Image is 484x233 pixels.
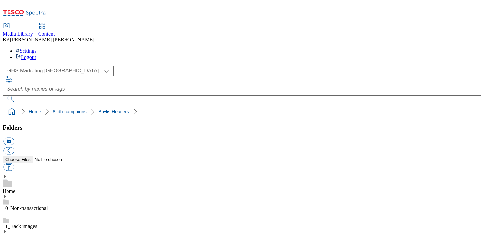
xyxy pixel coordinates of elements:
[16,48,37,54] a: Settings
[53,109,87,114] a: 8_dh-campaigns
[29,109,41,114] a: Home
[38,31,55,37] span: Content
[3,205,48,211] a: 10_Non-transactional
[7,106,17,117] a: home
[10,37,94,42] span: [PERSON_NAME] [PERSON_NAME]
[3,37,10,42] span: KA
[3,23,33,37] a: Media Library
[3,31,33,37] span: Media Library
[3,124,481,131] h3: Folders
[38,23,55,37] a: Content
[3,188,15,194] a: Home
[16,54,36,60] a: Logout
[3,224,37,229] a: 11_Back images
[98,109,129,114] a: BuylistHeaders
[3,83,481,96] input: Search by names or tags
[3,105,481,118] nav: breadcrumb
